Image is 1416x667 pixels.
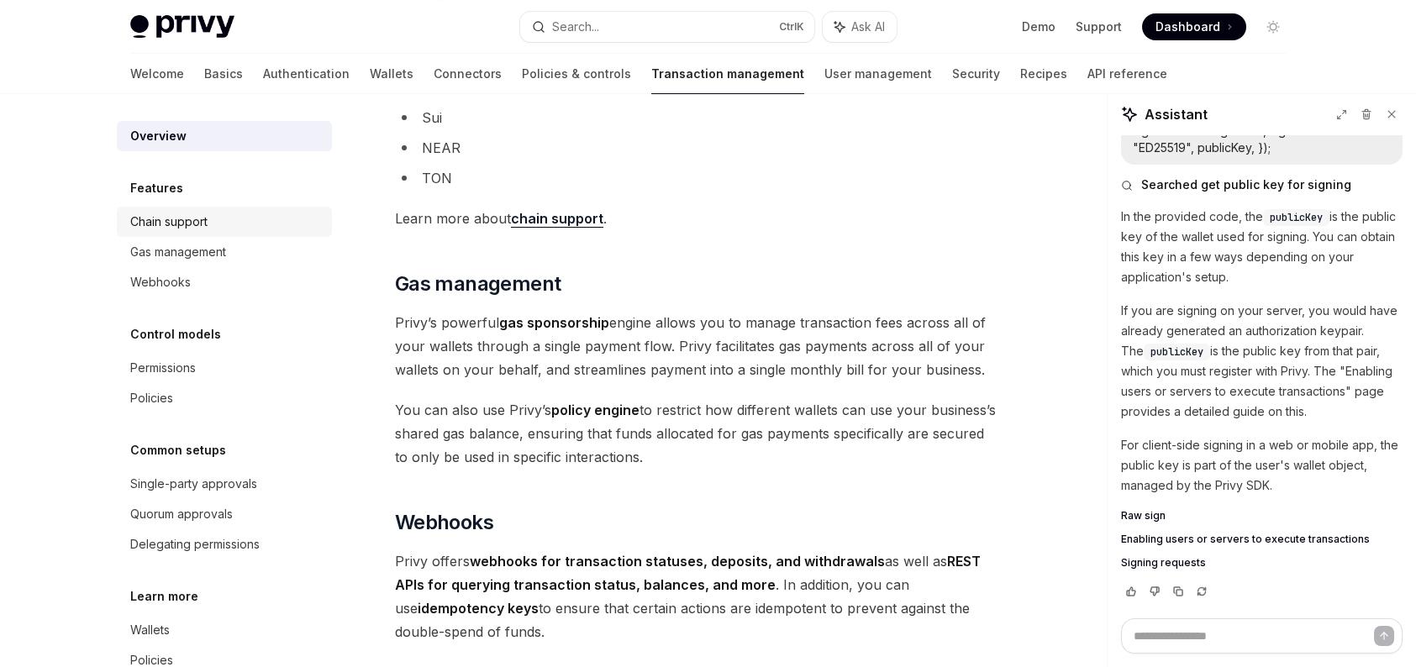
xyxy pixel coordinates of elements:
[418,600,539,617] strong: idempotency keys
[511,210,603,228] a: chain support
[1142,13,1246,40] a: Dashboard
[395,549,1001,643] span: Privy offers as well as . In addition, you can use to ensure that certain actions are idempotent ...
[117,207,332,237] a: Chain support
[1270,211,1323,224] span: publicKey
[130,242,226,262] div: Gas management
[1121,556,1403,570] a: Signing requests
[952,54,1000,94] a: Security
[130,534,260,554] div: Delegating permissions
[263,54,350,94] a: Authentication
[1020,54,1067,94] a: Recipes
[117,237,332,267] a: Gas management
[117,469,332,499] a: Single-party approvals
[1022,18,1055,35] a: Demo
[130,586,198,607] h5: Learn more
[395,136,1001,160] li: NEAR
[130,324,221,344] h5: Control models
[130,358,196,378] div: Permissions
[395,166,1001,190] li: TON
[1121,301,1403,422] p: If you are signing on your server, you would have already generated an authorization keypair. The...
[499,314,609,331] strong: gas sponsorship
[117,121,332,151] a: Overview
[1121,207,1403,287] p: In the provided code, the is the public key of the wallet used for signing. You can obtain this k...
[651,54,804,94] a: Transaction management
[130,620,170,640] div: Wallets
[130,126,187,146] div: Overview
[470,553,885,570] strong: webhooks for transaction statuses, deposits, and withdrawals
[851,18,885,35] span: Ask AI
[395,106,1001,129] li: Sui
[1121,533,1403,546] a: Enabling users or servers to execute transactions
[1121,435,1403,496] p: For client-side signing in a web or mobile app, the public key is part of the user's wallet objec...
[1145,104,1208,124] span: Assistant
[117,615,332,645] a: Wallets
[117,383,332,413] a: Policies
[395,207,1001,230] span: Learn more about .
[1121,509,1166,523] span: Raw sign
[117,499,332,529] a: Quorum approvals
[1374,626,1394,646] button: Send message
[1121,509,1403,523] a: Raw sign
[395,311,1001,381] span: Privy’s powerful engine allows you to manage transaction fees across all of your wallets through ...
[117,353,332,383] a: Permissions
[1121,533,1370,546] span: Enabling users or servers to execute transactions
[1260,13,1287,40] button: Toggle dark mode
[395,270,561,297] span: Gas management
[130,388,173,408] div: Policies
[204,54,243,94] a: Basics
[779,20,804,34] span: Ctrl K
[522,54,631,94] a: Policies & controls
[370,54,413,94] a: Wallets
[1150,345,1203,359] span: publicKey
[823,12,897,42] button: Ask AI
[552,17,599,37] div: Search...
[1141,176,1351,193] span: Searched get public key for signing
[434,54,502,94] a: Connectors
[1076,18,1122,35] a: Support
[520,12,814,42] button: Search...CtrlK
[130,474,257,494] div: Single-party approvals
[117,267,332,297] a: Webhooks
[130,272,191,292] div: Webhooks
[130,178,183,198] h5: Features
[130,15,234,39] img: light logo
[1087,54,1167,94] a: API reference
[1121,556,1206,570] span: Signing requests
[395,509,493,536] span: Webhooks
[824,54,932,94] a: User management
[130,212,208,232] div: Chain support
[395,398,1001,469] span: You can also use Privy’s to restrict how different wallets can use your business’s shared gas bal...
[130,54,184,94] a: Welcome
[1121,176,1403,193] button: Searched get public key for signing
[1155,18,1220,35] span: Dashboard
[117,529,332,559] a: Delegating permissions
[551,402,640,418] strong: policy engine
[130,504,233,524] div: Quorum approvals
[130,440,226,460] h5: Common setups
